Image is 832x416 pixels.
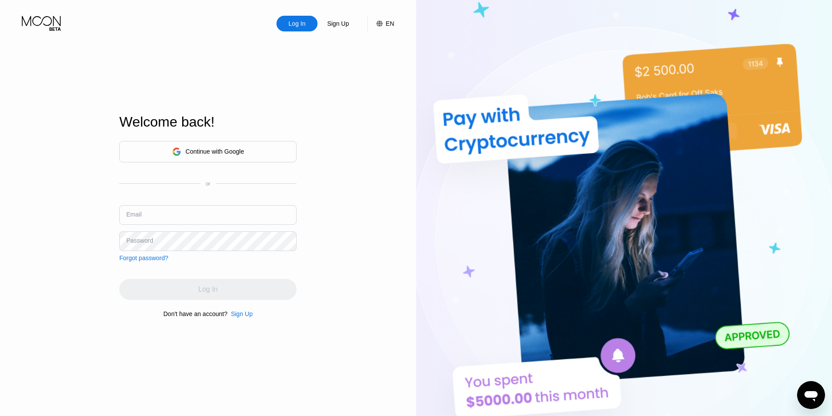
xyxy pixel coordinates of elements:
iframe: Button to launch messaging window [797,381,825,409]
div: Welcome back! [119,114,297,130]
div: Sign Up [228,310,253,317]
div: Sign Up [326,19,350,28]
div: or [206,181,211,187]
div: EN [386,20,394,27]
div: EN [367,16,394,31]
div: Log In [288,19,307,28]
div: Don't have an account? [163,310,228,317]
div: Continue with Google [119,141,297,162]
div: Sign Up [231,310,253,317]
div: Sign Up [318,16,359,31]
div: Forgot password? [119,254,168,261]
div: Continue with Google [186,148,244,155]
div: Email [126,211,142,218]
div: Password [126,237,153,244]
div: Log In [276,16,318,31]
